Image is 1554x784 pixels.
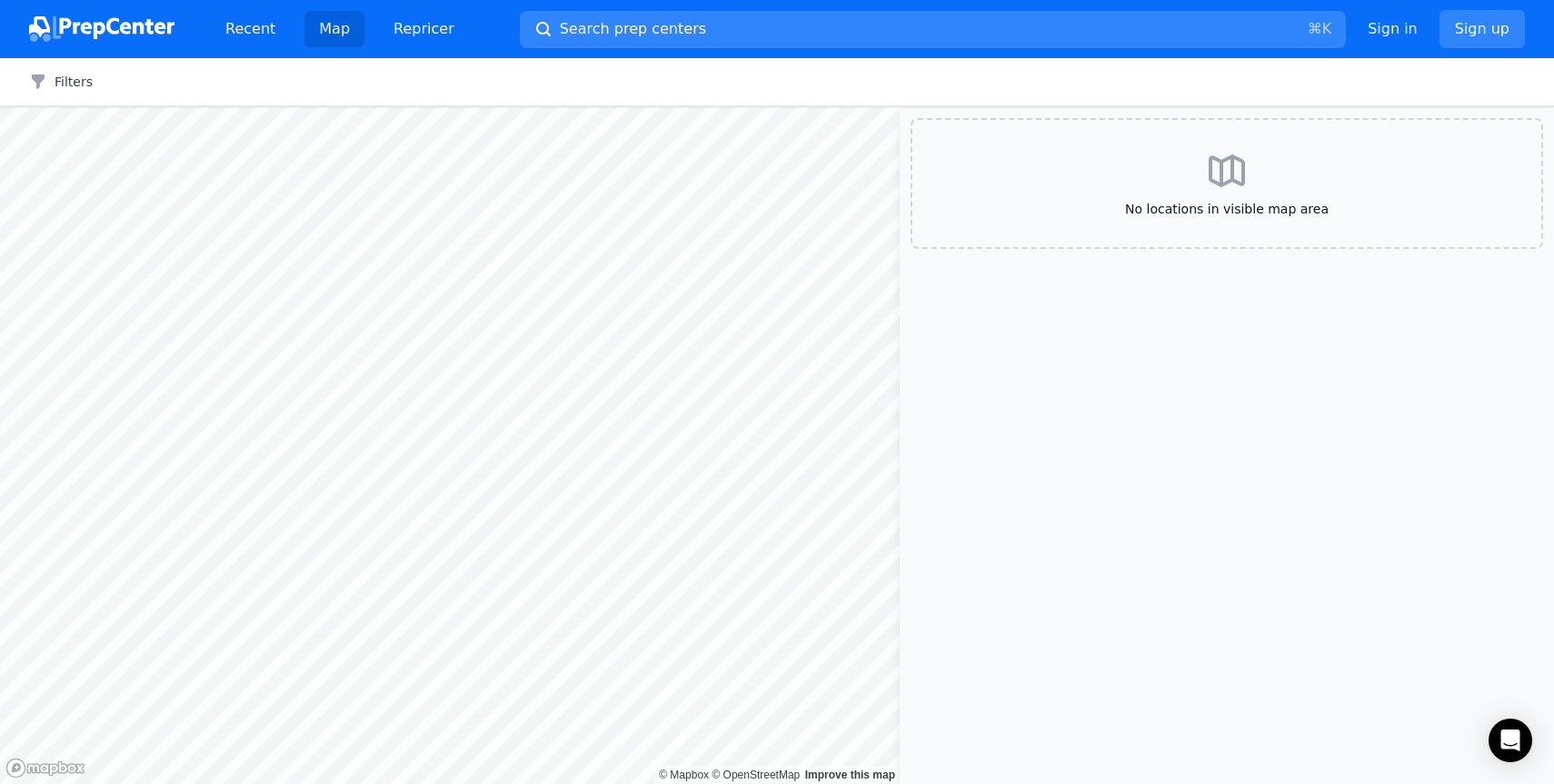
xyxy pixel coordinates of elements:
button: Search prep centers⌘K [520,11,1346,48]
button: Filters [29,73,93,91]
div: Open Intercom Messenger [1489,719,1532,762]
a: Map feedback [805,769,895,781]
kbd: K [1322,20,1332,37]
a: Mapbox logo [5,758,85,779]
img: PrepCenter [29,16,174,42]
a: Sign in [1368,18,1418,40]
a: Sign up [1439,10,1525,48]
span: Search prep centers [560,18,706,40]
span: No locations in visible map area [941,200,1512,218]
a: Recent [211,11,290,47]
kbd: ⌘ [1308,20,1322,37]
a: Repricer [379,11,469,47]
a: OpenStreetMap [712,769,800,781]
a: Mapbox [659,769,709,781]
a: Map [304,11,364,47]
